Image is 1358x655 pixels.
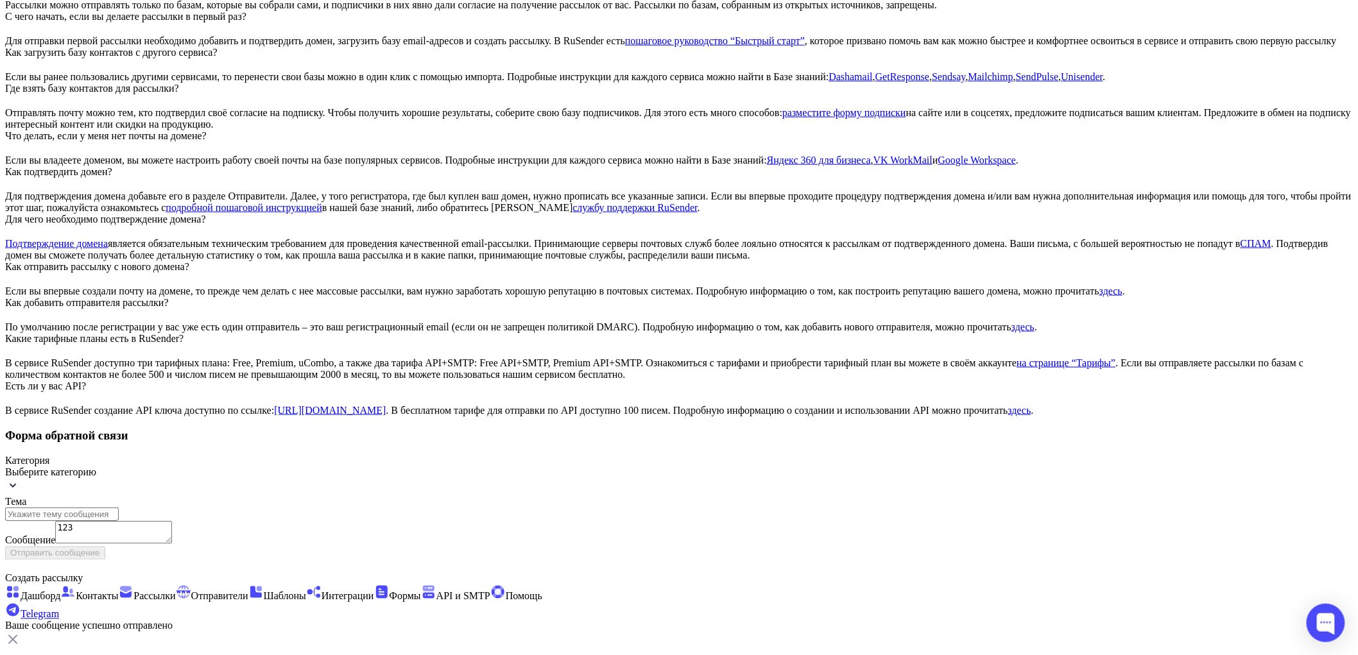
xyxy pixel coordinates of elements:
[5,573,83,584] span: Создать рассылку
[5,535,55,546] label: Сообщение
[5,107,1353,130] div: Отправлять почту можно тем, кто подтвердил своё согласие на подписку. Чтобы получить хорошие резу...
[5,429,1353,443] h3: Форма обратной связи
[76,591,118,602] span: Контакты
[133,591,175,602] span: Рассылки
[21,591,60,602] span: Дашборд
[782,107,906,118] a: разместите форму подписки
[968,71,1013,82] a: Mailchimp
[873,155,933,166] a: VK WorkMail
[1061,71,1103,82] a: Unisender
[5,507,119,521] input: Укажите тему сообщения
[5,130,207,141] span: Что делать, если у меня нет почты на домене?
[5,496,26,507] label: Тема
[938,155,1017,166] a: Google Workspace
[5,620,1353,632] div: Ваше сообщение успешно отправлено
[829,71,873,82] a: Dashamail
[625,35,805,46] a: пошаговое руководство “Быстрый старт”
[932,71,965,82] a: Sendsay
[1011,321,1035,332] a: здесь
[5,35,1353,47] div: Для отправки первой рассылки необходимо добавить и подтвердить домен, загрузить базу email-адресо...
[390,591,421,602] span: Формы
[506,591,542,602] span: Помощь
[5,71,1353,83] div: Если вы ранее пользовались другими сервисами, то перенести свои базы можно в один клик с помощью ...
[5,238,108,249] a: Подтверждение домена
[5,166,112,177] span: Как подтвердить домен?
[5,609,59,620] a: Telegram
[5,11,246,22] span: С чего начать, если вы делаете рассылки в первый раз?
[5,380,86,391] span: Есть ли у вас API?
[5,238,1353,261] div: является обязательным техническим требованием для проведения качественной email-рассылки. Принима...
[191,591,248,602] span: Отправители
[1099,285,1122,296] a: здесь
[5,405,1353,416] div: В сервисе RuSender создание API ключа доступно по ссылке: . В бесплатном тарифе для отправки по A...
[573,202,698,213] a: службу поддержки RuSender
[5,83,179,94] span: Где взять базу контактов для рассылки?
[5,632,21,647] svg: close
[767,155,871,166] a: Яндекс 360 для бизнеса
[5,547,105,560] button: Отправить сообщение
[5,297,169,308] span: Как добавить отправителя рассылки?
[1016,71,1059,82] a: SendPulse
[5,321,1353,333] div: По умолчанию после регистрации у вас уже есть один отправитель – это ваш регистрационный email (е...
[5,47,218,58] span: Как загрузить базу контактов с другого сервиса?
[5,261,189,272] span: Как отправить рассылку с нового домена?
[5,333,184,344] span: Какие тарифные планы есть в RuSender?
[5,285,1353,297] div: Если вы впервые создали почту на домене, то прежде чем делать с нее массовые рассылки, вам нужно ...
[436,591,490,602] span: API и SMTP
[1017,357,1115,368] a: на странице “Тарифы”
[1241,238,1271,249] a: СПАМ
[166,202,322,213] a: подробной пошаговой инструкцией
[5,214,206,225] span: Для чего необходимо подтверждение домена?
[5,466,96,477] span: Выберите категорию
[5,455,49,466] span: Категория
[274,405,386,416] a: [URL][DOMAIN_NAME]
[264,591,306,602] span: Шаблоны
[322,591,374,602] span: Интеграции
[875,71,929,82] a: GetResponse
[5,191,1353,214] div: Для подтверждения домена добавьте его в разделе Отправители. Далее, у того регистратора, где был ...
[5,357,1353,380] div: В сервисе RuSender доступно три тарифных плана: Free, Premium, uCombo, а также два тарифа API+SMT...
[5,155,1353,166] div: Если вы владеете доменом, вы можете настроить работу своей почты на базе популярных сервисов. Под...
[1008,405,1031,416] a: здесь
[21,609,59,620] span: Telegram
